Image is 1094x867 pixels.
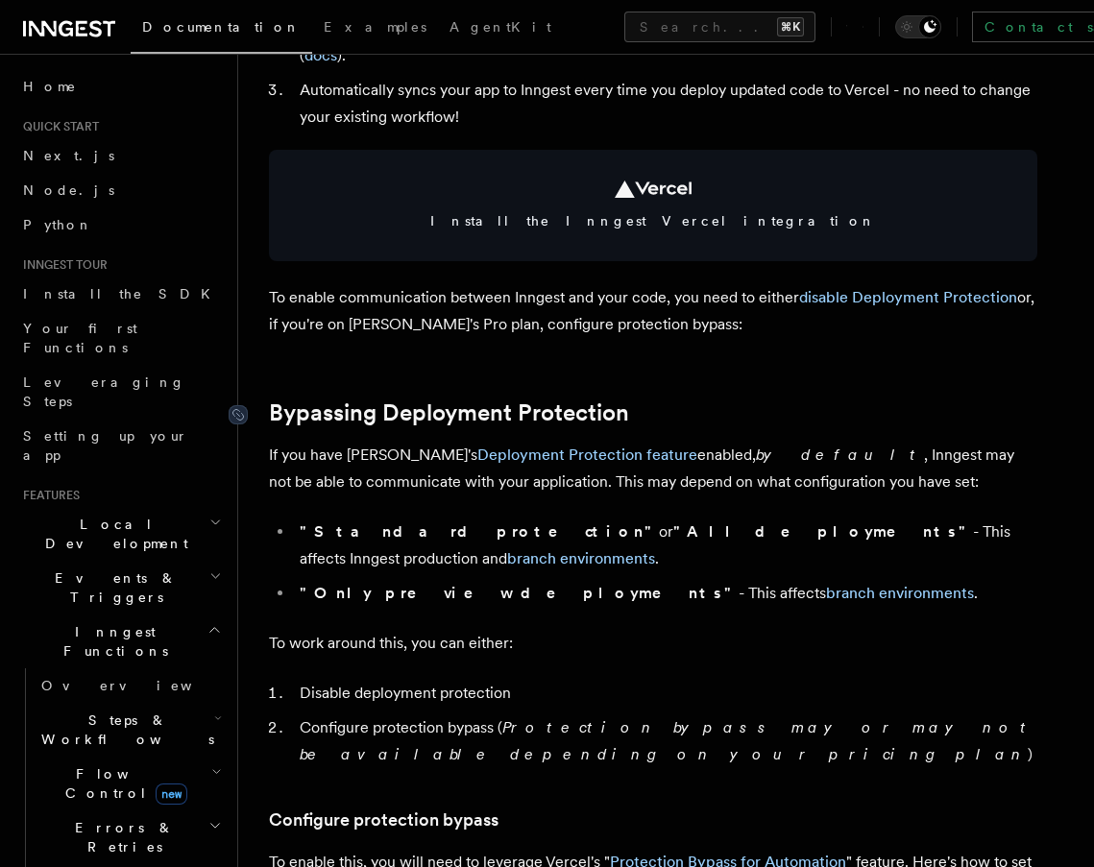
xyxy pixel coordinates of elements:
span: new [156,783,187,805]
button: Search...⌘K [624,12,815,42]
span: Quick start [15,119,99,134]
span: Local Development [15,515,209,553]
a: Home [15,69,226,104]
li: Configure protection bypass ( ) [294,714,1037,768]
span: Events & Triggers [15,568,209,607]
a: docs [304,46,337,64]
span: Overview [41,678,239,693]
span: Features [15,488,80,503]
span: Inngest tour [15,257,108,273]
span: Install the SDK [23,286,222,301]
p: To work around this, you can either: [269,630,1037,657]
span: Leveraging Steps [23,374,185,409]
kbd: ⌘K [777,17,804,36]
span: Examples [324,19,426,35]
a: Leveraging Steps [15,365,226,419]
a: branch environments [507,549,655,567]
li: Disable deployment protection [294,680,1037,707]
li: - This affects . [294,580,1037,607]
button: Flow Controlnew [34,757,226,810]
a: Your first Functions [15,311,226,365]
a: Configure protection bypass [269,807,498,833]
a: Setting up your app [15,419,226,472]
a: Overview [34,668,226,703]
span: Errors & Retries [34,818,208,856]
li: or - This affects Inngest production and . [294,518,1037,572]
em: by default [756,446,924,464]
span: Install the Inngest Vercel integration [292,211,1014,230]
button: Inngest Functions [15,614,226,668]
li: Automatically syncs your app to Inngest every time you deploy updated code to Vercel - no need to... [294,77,1037,131]
button: Events & Triggers [15,561,226,614]
span: Home [23,77,77,96]
a: Documentation [131,6,312,54]
a: Node.js [15,173,226,207]
strong: "Only preview deployments" [300,584,739,602]
span: Setting up your app [23,428,188,463]
button: Errors & Retries [34,810,226,864]
a: disable Deployment Protection [799,288,1017,306]
a: Install the SDK [15,277,226,311]
span: Python [23,217,93,232]
button: Toggle dark mode [895,15,941,38]
span: Flow Control [34,764,211,803]
span: Steps & Workflows [34,710,214,749]
em: Protection bypass may or may not be available depending on your pricing plan [300,718,1034,763]
span: Documentation [142,19,301,35]
a: branch environments [826,584,974,602]
span: Your first Functions [23,321,137,355]
button: Steps & Workflows [34,703,226,757]
p: If you have [PERSON_NAME]'s enabled, , Inngest may not be able to communicate with your applicati... [269,442,1037,495]
a: AgentKit [438,6,563,52]
a: Install the Inngest Vercel integration [269,150,1037,261]
span: Node.js [23,182,114,198]
span: Next.js [23,148,114,163]
button: Local Development [15,507,226,561]
a: Python [15,207,226,242]
a: Next.js [15,138,226,173]
a: Deployment Protection feature [477,446,697,464]
strong: "Standard protection" [300,522,659,541]
a: Bypassing Deployment Protection [269,399,629,426]
span: Inngest Functions [15,622,207,661]
a: Examples [312,6,438,52]
strong: "All deployments" [673,522,973,541]
span: AgentKit [450,19,551,35]
p: To enable communication between Inngest and your code, you need to either or, if you're on [PERSO... [269,284,1037,338]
